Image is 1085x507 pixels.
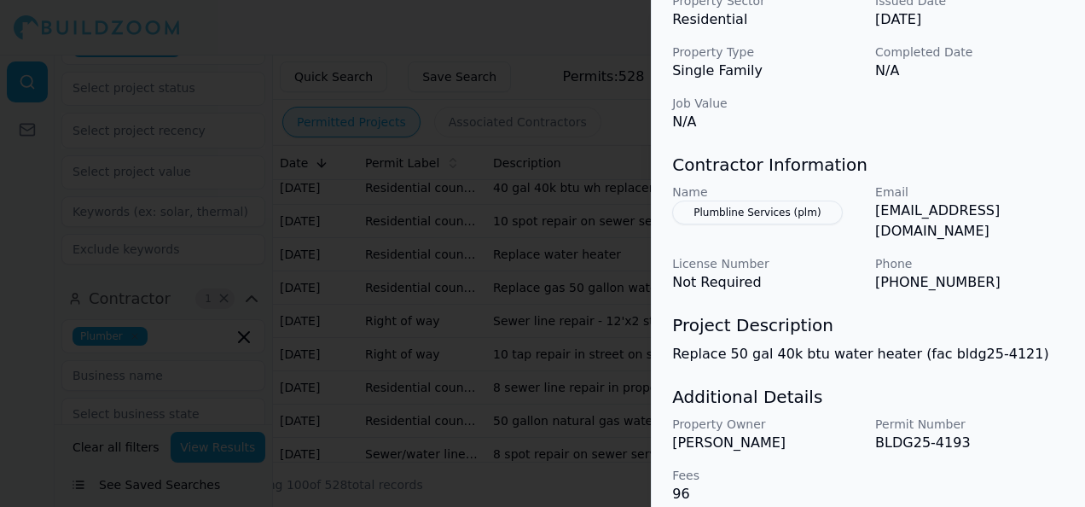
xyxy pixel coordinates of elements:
[875,201,1065,242] p: [EMAIL_ADDRESS][DOMAIN_NAME]
[672,484,862,504] p: 96
[875,61,1065,81] p: N/A
[672,272,862,293] p: Not Required
[672,313,1065,337] h3: Project Description
[672,467,862,484] p: Fees
[672,112,862,132] p: N/A
[875,272,1065,293] p: [PHONE_NUMBER]
[672,416,862,433] p: Property Owner
[875,9,1065,30] p: [DATE]
[875,44,1065,61] p: Completed Date
[672,201,842,224] button: Plumbline Services (plm)
[875,255,1065,272] p: Phone
[875,184,1065,201] p: Email
[672,433,862,453] p: [PERSON_NAME]
[672,44,862,61] p: Property Type
[672,153,1065,177] h3: Contractor Information
[875,416,1065,433] p: Permit Number
[672,9,862,30] p: Residential
[672,184,862,201] p: Name
[672,61,862,81] p: Single Family
[672,95,862,112] p: Job Value
[875,433,1065,453] p: BLDG25-4193
[672,385,1065,409] h3: Additional Details
[672,255,862,272] p: License Number
[672,344,1065,364] p: Replace 50 gal 40k btu water heater (fac bldg25-4121)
